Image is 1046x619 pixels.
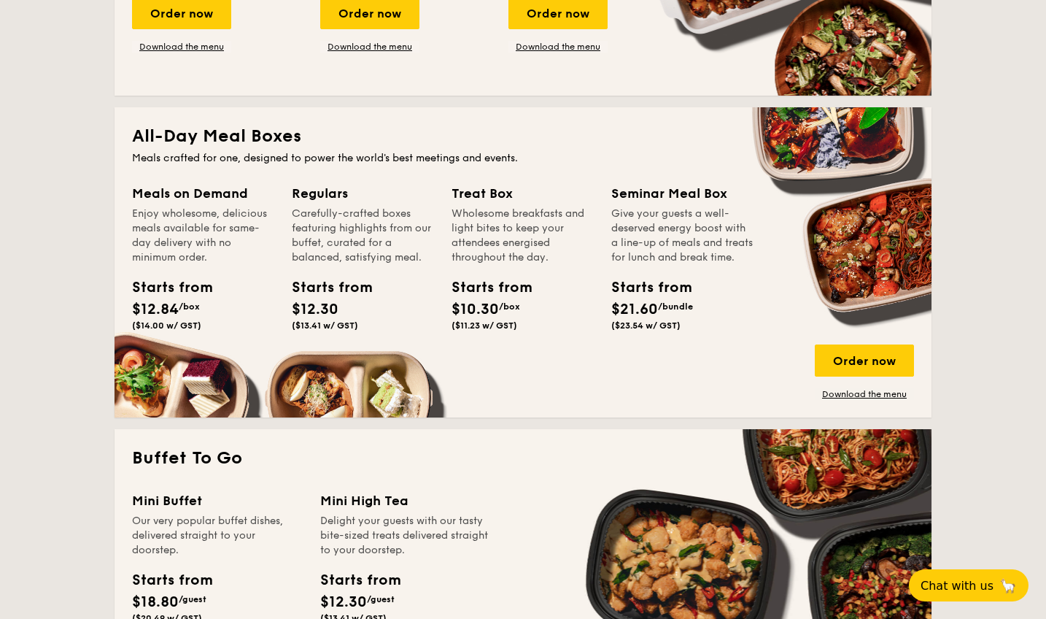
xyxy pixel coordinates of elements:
span: /guest [179,594,206,604]
span: $21.60 [611,301,658,318]
div: Give your guests a well-deserved energy boost with a line-up of meals and treats for lunch and br... [611,207,753,265]
div: Mini High Tea [320,491,491,511]
button: Chat with us🦙 [909,569,1028,601]
span: 🦙 [999,577,1017,594]
span: ($14.00 w/ GST) [132,320,201,331]
div: Order now [815,345,914,377]
div: Wholesome breakfasts and light bites to keep your attendees energised throughout the day. [452,207,594,265]
div: Starts from [452,277,517,299]
span: $12.30 [292,301,338,318]
a: Download the menu [132,41,231,53]
span: Chat with us [921,579,993,593]
div: Regulars [292,183,434,204]
span: $12.30 [320,593,367,611]
div: Meals on Demand [132,183,274,204]
div: Carefully-crafted boxes featuring highlights from our buffet, curated for a balanced, satisfying ... [292,207,434,265]
span: /bundle [658,301,693,312]
span: ($11.23 w/ GST) [452,320,517,331]
a: Download the menu [815,388,914,400]
a: Download the menu [508,41,608,53]
div: Enjoy wholesome, delicious meals available for same-day delivery with no minimum order. [132,207,274,265]
span: $18.80 [132,593,179,611]
span: /box [499,301,520,312]
div: Starts from [132,277,198,299]
div: Delight your guests with our tasty bite-sized treats delivered straight to your doorstep. [320,514,491,558]
span: ($23.54 w/ GST) [611,320,681,331]
h2: Buffet To Go [132,447,914,470]
span: /guest [367,594,395,604]
div: Meals crafted for one, designed to power the world's best meetings and events. [132,151,914,166]
span: ($13.41 w/ GST) [292,320,358,331]
div: Mini Buffet [132,491,303,511]
div: Treat Box [452,183,594,204]
span: /box [179,301,200,312]
span: $10.30 [452,301,499,318]
div: Our very popular buffet dishes, delivered straight to your doorstep. [132,514,303,558]
div: Starts from [292,277,357,299]
h2: All-Day Meal Boxes [132,125,914,148]
div: Starts from [132,569,212,591]
div: Starts from [320,569,400,591]
a: Download the menu [320,41,419,53]
div: Seminar Meal Box [611,183,753,204]
span: $12.84 [132,301,179,318]
div: Starts from [611,277,677,299]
